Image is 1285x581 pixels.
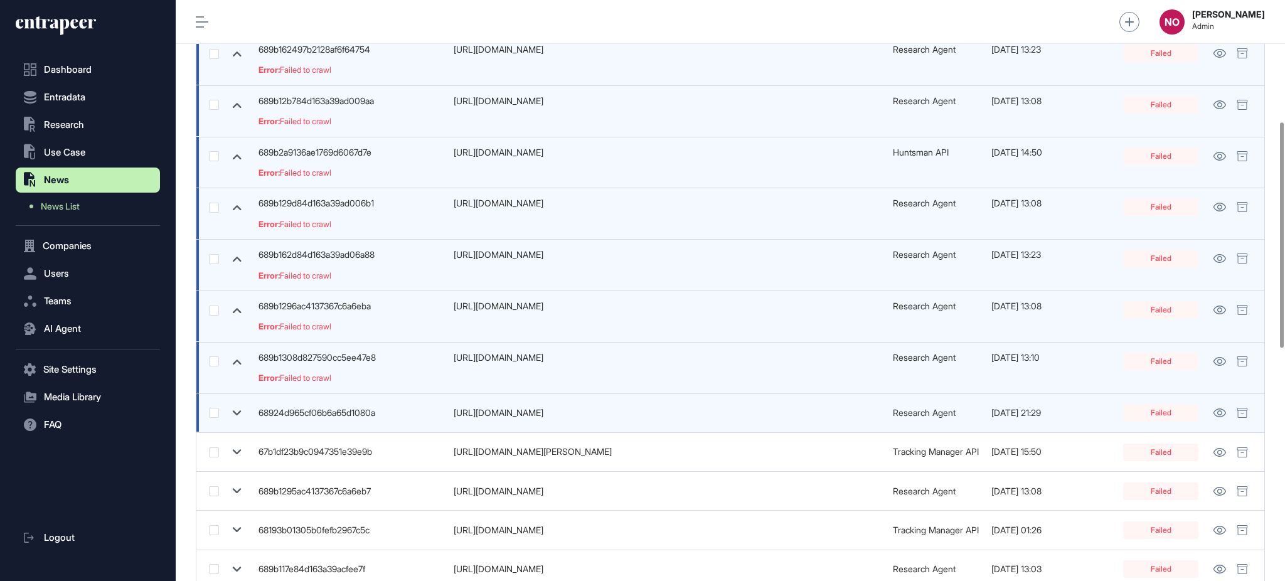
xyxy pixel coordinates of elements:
[44,147,85,157] span: Use Case
[259,198,441,208] div: 689b129d84d163a39ad006b1
[259,65,280,75] div: Error:
[280,219,331,229] div: Failed to crawl
[893,563,956,574] a: Research Agent
[44,324,81,334] span: AI Agent
[454,525,880,535] div: [URL][DOMAIN_NAME]
[259,250,441,260] div: 689b162d84d163a39ad06a88
[259,116,280,126] div: Error:
[259,219,280,229] div: Error:
[16,316,160,341] button: AI Agent
[893,249,956,260] a: Research Agent
[280,270,331,280] div: Failed to crawl
[991,564,1111,574] div: [DATE] 13:03
[454,96,880,106] div: [URL][DOMAIN_NAME]
[1160,9,1185,35] button: NO
[280,65,331,75] div: Failed to crawl
[259,373,280,383] div: Error:
[259,270,280,280] div: Error:
[1123,45,1198,62] div: Failed
[44,175,69,185] span: News
[259,353,441,363] div: 689b1308d827590cc5ee47e8
[454,250,880,260] div: [URL][DOMAIN_NAME]
[893,95,956,106] a: Research Agent
[280,373,331,383] div: Failed to crawl
[991,447,1111,457] div: [DATE] 15:50
[991,301,1111,311] div: [DATE] 13:08
[991,45,1111,55] div: [DATE] 13:23
[893,407,956,418] a: Research Agent
[454,353,880,363] div: [URL][DOMAIN_NAME]
[44,269,69,279] span: Users
[259,168,280,178] div: Error:
[1123,198,1198,216] div: Failed
[893,198,956,208] a: Research Agent
[16,289,160,314] button: Teams
[1192,22,1265,31] span: Admin
[1123,521,1198,539] div: Failed
[259,147,441,157] div: 689b2a9136ae1769d6067d7e
[454,447,880,457] div: [URL][DOMAIN_NAME][PERSON_NAME]
[454,45,880,55] div: [URL][DOMAIN_NAME]
[16,168,160,193] button: News
[1123,482,1198,500] div: Failed
[44,65,92,75] span: Dashboard
[1123,250,1198,267] div: Failed
[16,233,160,259] button: Companies
[44,392,101,402] span: Media Library
[454,301,880,311] div: [URL][DOMAIN_NAME]
[16,261,160,286] button: Users
[280,168,331,178] div: Failed to crawl
[893,525,979,535] a: Tracking Manager API
[16,385,160,410] button: Media Library
[16,412,160,437] button: FAQ
[259,486,441,496] div: 689b1295ac4137367c6a6eb7
[280,116,331,126] div: Failed to crawl
[44,120,84,130] span: Research
[1123,301,1198,319] div: Failed
[280,321,331,331] div: Failed to crawl
[1123,353,1198,370] div: Failed
[454,147,880,157] div: [URL][DOMAIN_NAME]
[44,296,72,306] span: Teams
[1192,9,1265,19] strong: [PERSON_NAME]
[22,195,160,218] a: News List
[44,420,61,430] span: FAQ
[991,250,1111,260] div: [DATE] 13:23
[44,533,75,543] span: Logout
[259,96,441,106] div: 689b12b784d163a39ad009aa
[259,564,441,574] div: 689b117e84d163a39acfee7f
[259,321,280,331] div: Error:
[991,486,1111,496] div: [DATE] 13:08
[259,301,441,311] div: 689b1296ac4137367c6a6eba
[454,198,880,208] div: [URL][DOMAIN_NAME]
[44,92,85,102] span: Entradata
[16,57,160,82] a: Dashboard
[991,525,1111,535] div: [DATE] 01:26
[1123,560,1198,578] div: Failed
[893,44,956,55] a: Research Agent
[454,486,880,496] div: [URL][DOMAIN_NAME]
[1123,444,1198,461] div: Failed
[259,447,441,457] div: 67b1df23b9c0947351e39e9b
[893,486,956,496] a: Research Agent
[259,525,441,535] div: 68193b01305b0fefb2967c5c
[893,446,979,457] a: Tracking Manager API
[893,147,949,157] a: Huntsman API
[893,352,956,363] a: Research Agent
[454,564,880,574] div: [URL][DOMAIN_NAME]
[259,45,441,55] div: 689b162497b2128af6f64754
[41,201,80,211] span: News List
[1123,147,1198,165] div: Failed
[991,147,1111,157] div: [DATE] 14:50
[1123,96,1198,114] div: Failed
[16,85,160,110] button: Entradata
[16,525,160,550] a: Logout
[893,301,956,311] a: Research Agent
[1123,404,1198,422] div: Failed
[991,408,1111,418] div: [DATE] 21:29
[259,408,441,418] div: 68924d965cf06b6a65d1080a
[43,365,97,375] span: Site Settings
[16,112,160,137] button: Research
[991,96,1111,106] div: [DATE] 13:08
